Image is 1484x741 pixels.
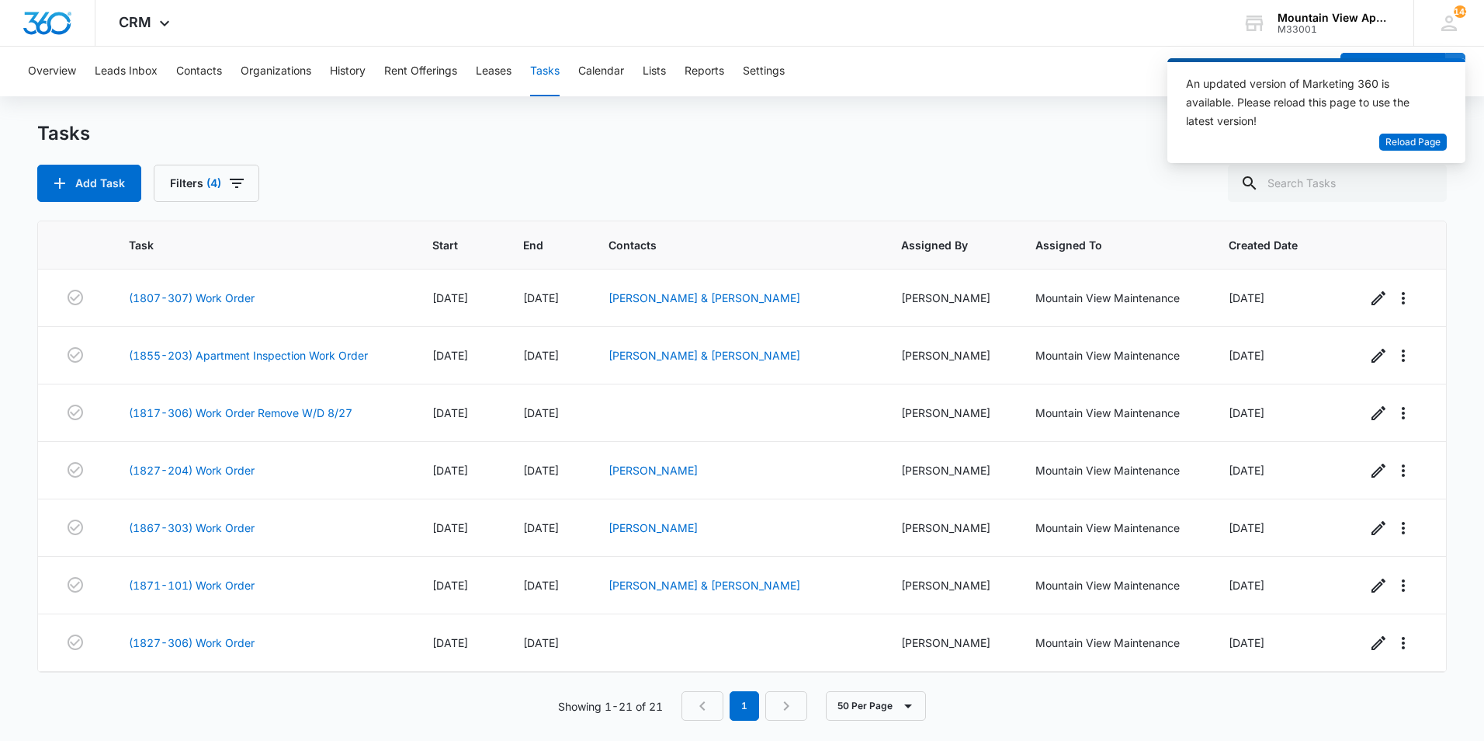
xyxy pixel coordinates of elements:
span: [DATE] [523,349,559,362]
button: Calendar [578,47,624,96]
div: notifications count [1454,5,1466,18]
button: Filters(4) [154,165,259,202]
button: Leads Inbox [95,47,158,96]
a: [PERSON_NAME] & [PERSON_NAME] [609,291,800,304]
div: [PERSON_NAME] [901,290,998,306]
span: Contacts [609,237,841,253]
span: [DATE] [1229,521,1264,534]
button: Settings [743,47,785,96]
span: [DATE] [523,291,559,304]
span: [DATE] [432,349,468,362]
div: [PERSON_NAME] [901,635,998,651]
button: Reports [685,47,724,96]
a: [PERSON_NAME] & [PERSON_NAME] [609,579,800,592]
a: [PERSON_NAME] & [PERSON_NAME] [609,349,800,362]
span: CRM [119,14,151,30]
a: [PERSON_NAME] [609,464,698,477]
button: Reload Page [1379,134,1447,151]
span: Assigned To [1035,237,1169,253]
span: Created Date [1229,237,1305,253]
div: Mountain View Maintenance [1035,577,1191,593]
span: [DATE] [523,406,559,419]
div: Mountain View Maintenance [1035,635,1191,651]
div: Mountain View Maintenance [1035,290,1191,306]
span: [DATE] [1229,291,1264,304]
div: account name [1278,12,1391,24]
a: [PERSON_NAME] [609,521,698,534]
div: Mountain View Maintenance [1035,405,1191,421]
button: Rent Offerings [384,47,457,96]
span: [DATE] [432,579,468,592]
button: Add Task [37,165,141,202]
button: Tasks [530,47,560,96]
a: (1855-203) Apartment Inspection Work Order [129,347,368,364]
div: [PERSON_NAME] [901,347,998,364]
span: [DATE] [432,464,468,477]
span: Task [129,237,373,253]
div: Mountain View Maintenance [1035,462,1191,478]
button: Overview [28,47,76,96]
button: Lists [643,47,666,96]
button: Contacts [176,47,222,96]
span: [DATE] [432,291,468,304]
button: 50 Per Page [826,691,926,721]
a: (1827-204) Work Order [129,462,255,478]
span: [DATE] [1229,636,1264,649]
span: (4) [206,178,221,189]
span: End [523,237,548,253]
span: [DATE] [523,521,559,534]
button: Leases [476,47,511,96]
span: [DATE] [1229,579,1264,592]
a: (1827-306) Work Order [129,635,255,651]
span: [DATE] [432,406,468,419]
button: Organizations [241,47,311,96]
span: Assigned By [901,237,976,253]
span: [DATE] [523,579,559,592]
a: (1807-307) Work Order [129,290,255,306]
span: 143 [1454,5,1466,18]
span: [DATE] [1229,406,1264,419]
nav: Pagination [681,691,807,721]
input: Search Tasks [1228,165,1447,202]
span: [DATE] [432,521,468,534]
span: Start [432,237,463,253]
span: [DATE] [1229,464,1264,477]
span: [DATE] [1229,349,1264,362]
h1: Tasks [37,122,90,145]
div: [PERSON_NAME] [901,462,998,478]
a: (1867-303) Work Order [129,520,255,536]
div: An updated version of Marketing 360 is available. Please reload this page to use the latest version! [1186,75,1428,130]
em: 1 [730,691,759,721]
div: Mountain View Maintenance [1035,347,1191,364]
div: [PERSON_NAME] [901,577,998,593]
span: [DATE] [432,636,468,649]
div: account id [1278,24,1391,35]
div: Mountain View Maintenance [1035,520,1191,536]
a: (1871-101) Work Order [129,577,255,593]
div: [PERSON_NAME] [901,520,998,536]
button: History [330,47,366,96]
button: Add Contact [1340,53,1445,90]
p: Showing 1-21 of 21 [558,698,663,715]
a: (1817-306) Work Order Remove W/D 8/27 [129,405,352,421]
div: [PERSON_NAME] [901,405,998,421]
span: Reload Page [1385,135,1441,150]
span: [DATE] [523,636,559,649]
span: [DATE] [523,464,559,477]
